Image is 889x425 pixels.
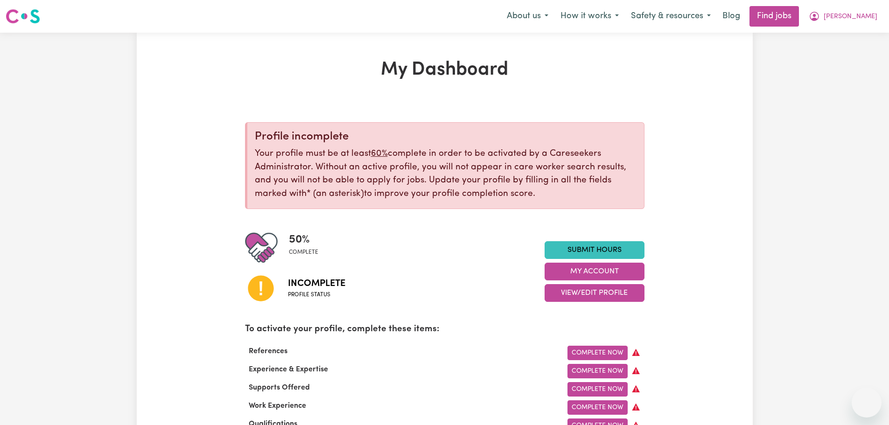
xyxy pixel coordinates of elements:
[288,277,345,291] span: Incomplete
[245,402,310,410] span: Work Experience
[289,231,318,248] span: 50 %
[567,346,628,360] a: Complete Now
[371,149,388,158] u: 60%
[289,231,326,264] div: Profile completeness: 50%
[545,284,644,302] button: View/Edit Profile
[245,366,332,373] span: Experience & Expertise
[625,7,717,26] button: Safety & resources
[245,323,644,336] p: To activate your profile, complete these items:
[6,6,40,27] a: Careseekers logo
[255,130,637,144] div: Profile incomplete
[717,6,746,27] a: Blog
[501,7,554,26] button: About us
[554,7,625,26] button: How it works
[307,189,364,198] span: an asterisk
[852,388,882,418] iframe: Button to launch messaging window
[545,241,644,259] a: Submit Hours
[749,6,799,27] a: Find jobs
[824,12,877,22] span: [PERSON_NAME]
[545,263,644,280] button: My Account
[567,400,628,415] a: Complete Now
[567,364,628,378] a: Complete Now
[6,8,40,25] img: Careseekers logo
[567,382,628,397] a: Complete Now
[245,348,291,355] span: References
[289,248,318,257] span: complete
[255,147,637,201] p: Your profile must be at least complete in order to be activated by a Careseekers Administrator. W...
[803,7,883,26] button: My Account
[288,291,345,299] span: Profile status
[245,384,314,391] span: Supports Offered
[245,59,644,81] h1: My Dashboard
